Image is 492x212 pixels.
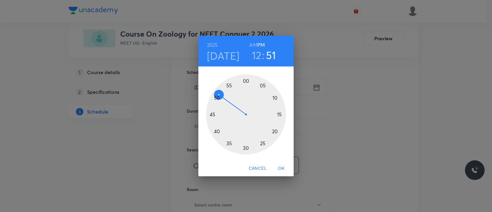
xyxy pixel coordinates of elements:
[257,41,265,49] button: PM
[262,49,264,62] h3: :
[274,165,289,172] span: OK
[272,163,291,174] button: OK
[266,49,276,62] button: 51
[249,41,257,49] button: AM
[246,163,269,174] button: Cancel
[249,165,267,172] span: Cancel
[207,49,240,62] button: [DATE]
[207,41,218,49] button: 2025
[252,49,262,62] button: 12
